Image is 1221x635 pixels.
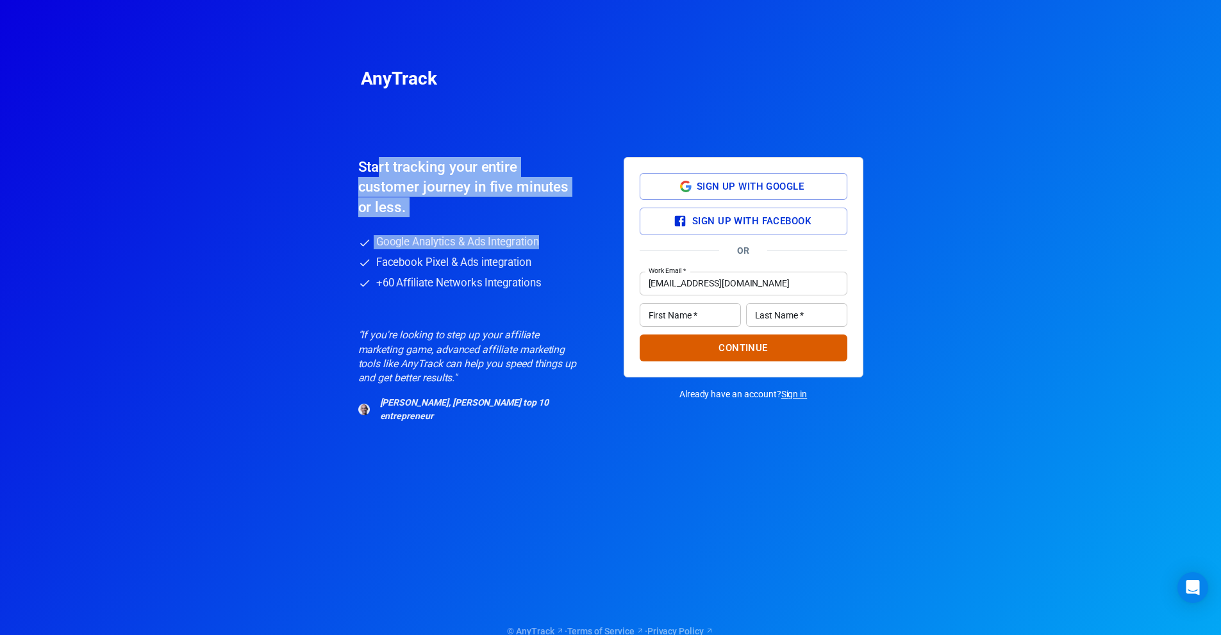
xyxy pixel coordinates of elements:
[640,208,847,235] button: Sign up with Facebook
[358,235,598,249] li: Google Analytics & Ads Integration
[361,72,861,85] h2: AnyTrack
[640,173,847,200] button: Sign up with Google
[358,157,569,217] h6: Start tracking your entire customer journey in five minutes or less.
[358,404,370,415] img: Neil Patel
[358,328,577,386] p: "If you're looking to step up your affiliate marketing game, advanced affiliate marketing tools l...
[737,244,749,258] span: Or
[358,256,598,270] li: Facebook Pixel & Ads integration
[640,272,847,295] input: john.doe@company.com
[624,388,863,401] p: Already have an account?
[746,303,847,327] input: Doe
[640,303,741,327] input: John
[358,276,598,290] li: +60 Affiliate Networks Integrations
[380,396,577,423] span: [PERSON_NAME], [PERSON_NAME] top 10 entrepreneur
[1177,572,1208,603] div: Open Intercom Messenger
[640,334,847,361] button: Continue
[649,266,686,276] label: Work Email
[781,388,808,401] a: Sign in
